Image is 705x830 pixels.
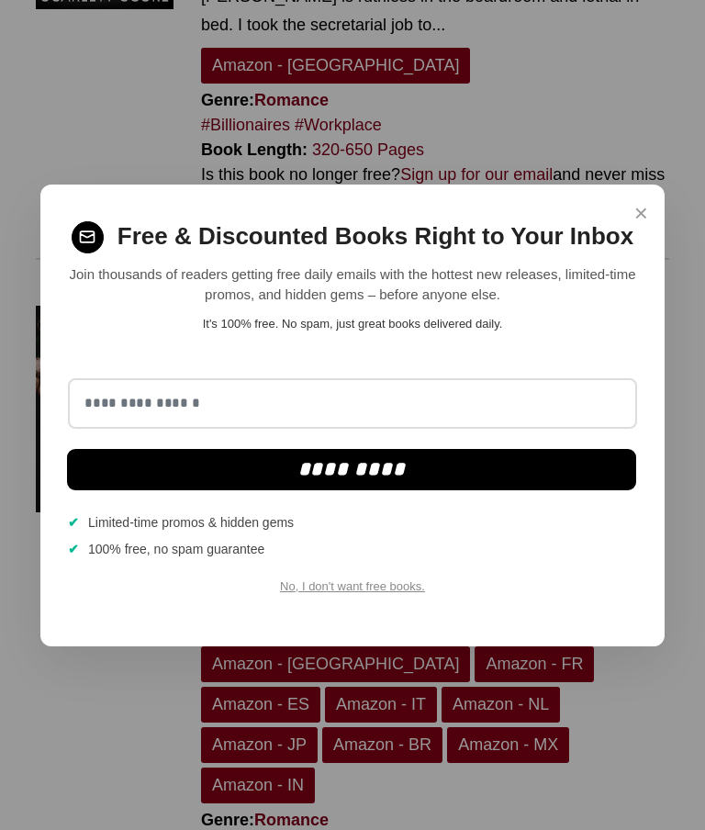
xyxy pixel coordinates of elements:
li: 100% free, no spam guarantee [68,540,637,559]
span: ✔ [68,513,79,533]
span: × [634,196,648,231]
a: No, I don't want free books. [280,579,425,593]
h2: Free & Discounted Books Right to Your Inbox [117,222,633,251]
span: ✔ [68,540,79,559]
p: It's 100% free. No spam, just great books delivered daily. [68,315,637,333]
p: Join thousands of readers getting free daily emails with the hottest new releases, limited-time p... [68,264,637,306]
li: Limited-time promos & hidden gems [68,513,637,533]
